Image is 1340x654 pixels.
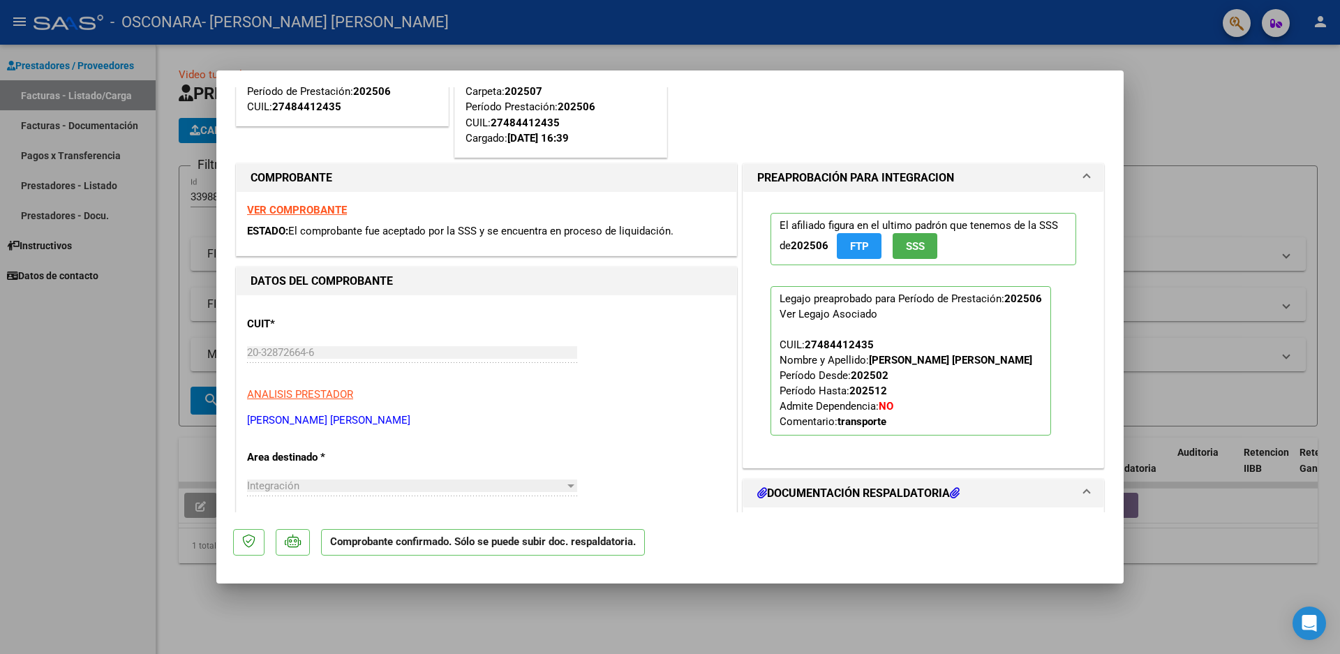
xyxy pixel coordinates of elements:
p: Area destinado * [247,449,391,466]
a: VER COMPROBANTE [247,204,347,216]
span: ANALISIS PRESTADOR [247,388,353,401]
span: ESTADO: [247,225,288,237]
strong: 202506 [353,85,391,98]
mat-expansion-panel-header: PREAPROBACIÓN PARA INTEGRACION [743,164,1103,192]
strong: [DATE] 16:39 [507,132,569,144]
strong: 202506 [558,101,595,113]
button: SSS [893,233,937,259]
strong: 202506 [1004,292,1042,305]
strong: 202512 [849,385,887,397]
strong: COMPROBANTE [251,171,332,184]
h1: DOCUMENTACIÓN RESPALDATORIA [757,485,960,502]
div: Open Intercom Messenger [1293,607,1326,640]
p: CUIT [247,316,391,332]
strong: NO [879,400,893,413]
span: El comprobante fue aceptado por la SSS y se encuentra en proceso de liquidación. [288,225,673,237]
div: 27484412435 [491,115,560,131]
p: Legajo preaprobado para Período de Prestación: [770,286,1051,436]
strong: 202507 [505,85,542,98]
p: [PERSON_NAME] [PERSON_NAME] [247,413,726,429]
div: 27484412435 [805,337,874,352]
span: FTP [850,240,869,253]
strong: transporte [837,415,886,428]
div: 27484412435 [272,99,341,115]
button: FTP [837,233,881,259]
strong: 202502 [851,369,888,382]
strong: [PERSON_NAME] [PERSON_NAME] [869,354,1032,366]
strong: DATOS DEL COMPROBANTE [251,274,393,288]
div: PREAPROBACIÓN PARA INTEGRACION [743,192,1103,468]
p: El afiliado figura en el ultimo padrón que tenemos de la SSS de [770,213,1076,265]
span: Comentario: [780,415,886,428]
strong: 202506 [791,239,828,252]
p: Comprobante confirmado. Sólo se puede subir doc. respaldatoria. [321,529,645,556]
span: Integración [247,480,299,492]
div: Ver Legajo Asociado [780,306,877,322]
span: CUIL: Nombre y Apellido: Período Desde: Período Hasta: Admite Dependencia: [780,339,1032,428]
h1: PREAPROBACIÓN PARA INTEGRACION [757,170,954,186]
mat-expansion-panel-header: DOCUMENTACIÓN RESPALDATORIA [743,480,1103,507]
span: SSS [906,240,925,253]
